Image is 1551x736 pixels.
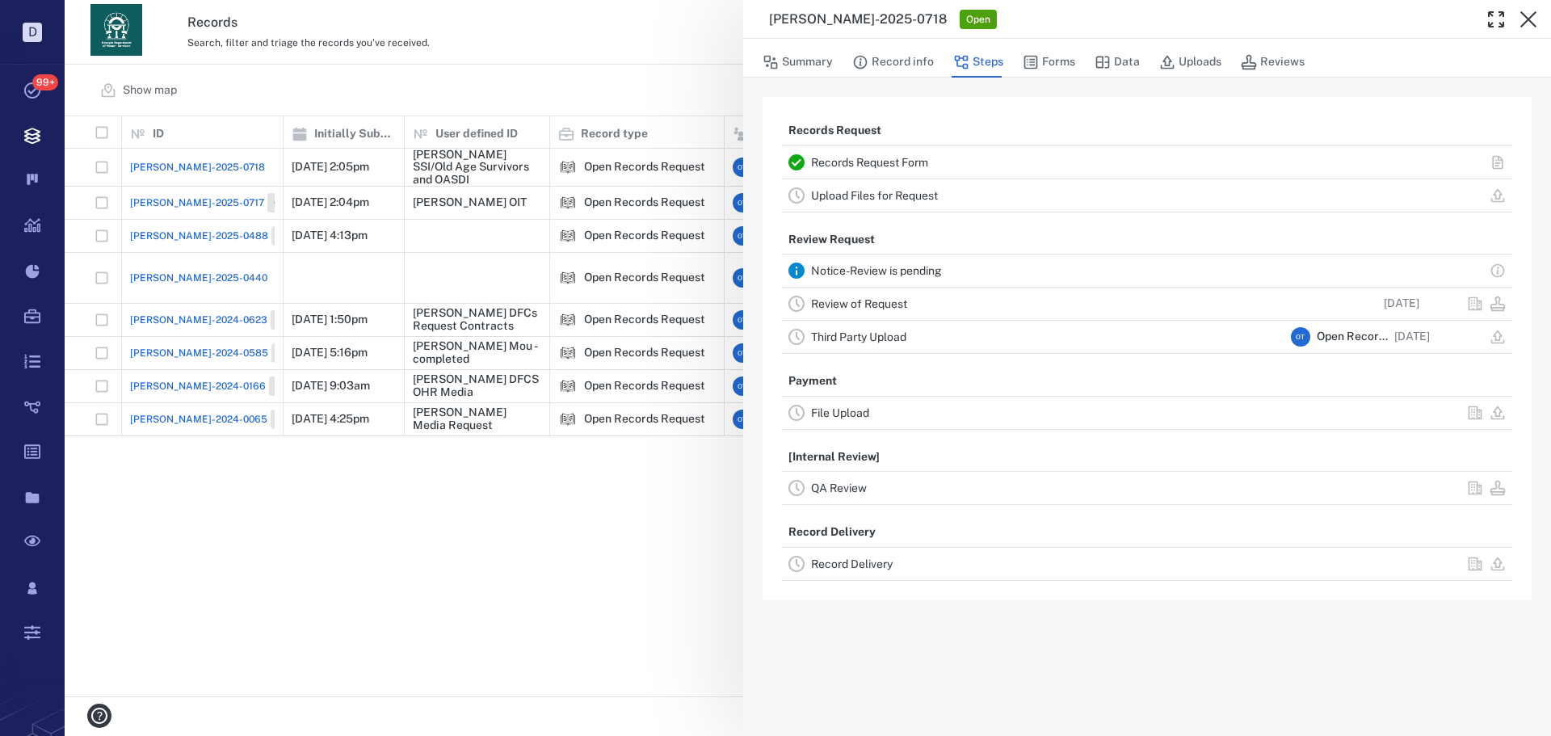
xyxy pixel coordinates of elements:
[953,47,1003,78] button: Steps
[1394,329,1430,345] p: [DATE]
[811,297,907,310] a: Review of Request
[23,23,42,42] p: D
[1480,3,1512,36] button: Toggle Fullscreen
[782,225,881,254] p: Review Request
[811,156,928,169] a: Records Request Form
[36,11,69,26] span: Help
[1291,327,1310,347] div: O T
[1023,47,1075,78] button: Forms
[811,264,942,277] a: Notice-Review is pending
[811,557,893,570] a: Record Delivery
[782,518,882,547] p: Record Delivery
[811,189,938,202] a: Upload Files for Request
[782,443,886,472] p: [Internal Review]
[811,330,906,343] a: Third Party Upload
[811,482,867,494] a: QA Review
[782,116,888,145] p: Records Request
[1241,47,1305,78] button: Reviews
[763,47,833,78] button: Summary
[811,406,869,419] a: File Upload
[782,367,843,396] p: Payment
[1512,3,1545,36] button: Close
[32,74,58,90] span: 99+
[1095,47,1140,78] button: Data
[769,10,947,29] h3: [PERSON_NAME]-2025-0718
[1159,47,1221,78] button: Uploads
[852,47,934,78] button: Record info
[1317,329,1388,345] span: Open Records Team
[963,13,994,27] span: Open
[1384,296,1419,312] p: [DATE]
